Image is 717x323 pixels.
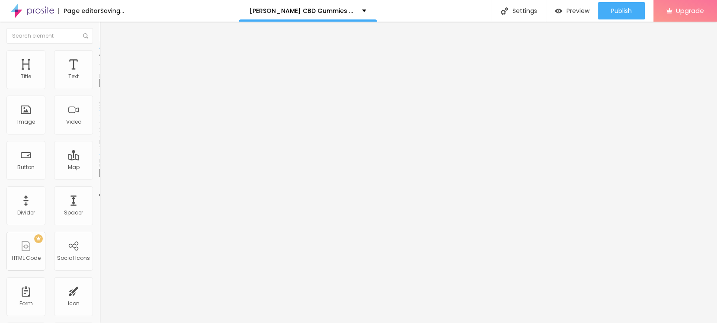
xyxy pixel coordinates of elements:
img: Icone [501,7,508,15]
span: Publish [611,7,632,14]
div: Social Icons [57,255,90,261]
div: Title [21,74,31,80]
iframe: To enrich screen reader interactions, please activate Accessibility in Grammarly extension settings [99,22,717,323]
div: Map [68,164,80,170]
div: Saving... [100,8,124,14]
div: Form [19,301,33,307]
div: Divider [17,210,35,216]
div: Spacer [64,210,83,216]
div: Page editor [58,8,100,14]
input: Search element [6,28,93,44]
button: Publish [598,2,645,19]
div: HTML Code [12,255,41,261]
img: view-1.svg [555,7,562,15]
p: [PERSON_NAME] CBD Gummies [GEOGRAPHIC_DATA] [250,8,355,14]
img: Icone [83,33,88,38]
div: Text [68,74,79,80]
div: Button [17,164,35,170]
span: Upgrade [676,7,704,14]
div: Image [17,119,35,125]
div: Video [66,119,81,125]
button: Preview [546,2,598,19]
span: Preview [567,7,589,14]
div: Icon [68,301,80,307]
